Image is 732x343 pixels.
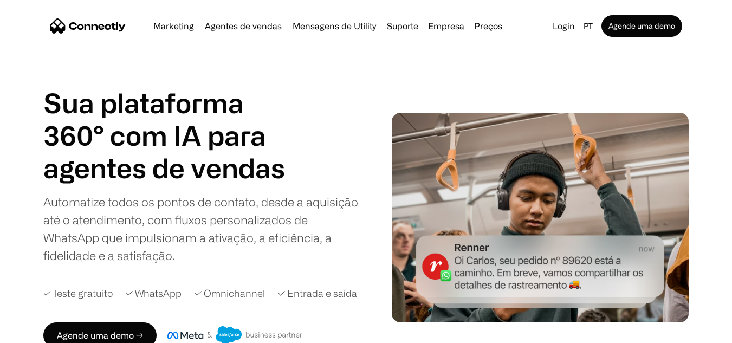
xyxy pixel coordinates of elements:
[383,22,423,30] a: Suporte
[126,286,182,301] div: ✓ WhatsApp
[43,152,293,184] h1: agentes de vendas
[149,22,198,30] a: Marketing
[50,18,126,34] a: home
[584,18,593,34] div: pt
[579,18,599,34] div: pt
[43,87,293,152] h1: Sua plataforma 360° com IA para
[11,323,65,339] aside: Language selected: Português (Brasil)
[200,22,286,30] a: Agentes de vendas
[43,152,293,184] div: carousel
[470,22,507,30] a: Preços
[428,18,464,34] div: Empresa
[278,286,357,301] div: ✓ Entrada e saída
[425,18,468,34] div: Empresa
[601,15,682,37] a: Agende uma demo
[22,324,65,339] ul: Language list
[195,286,265,301] div: ✓ Omnichannel
[43,193,362,264] div: Automatize todos os pontos de contato, desde a aquisição até o atendimento, com fluxos personaliz...
[43,286,113,301] div: ✓ Teste gratuito
[43,152,293,184] div: 1 of 4
[288,22,380,30] a: Mensagens de Utility
[548,18,579,34] a: Login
